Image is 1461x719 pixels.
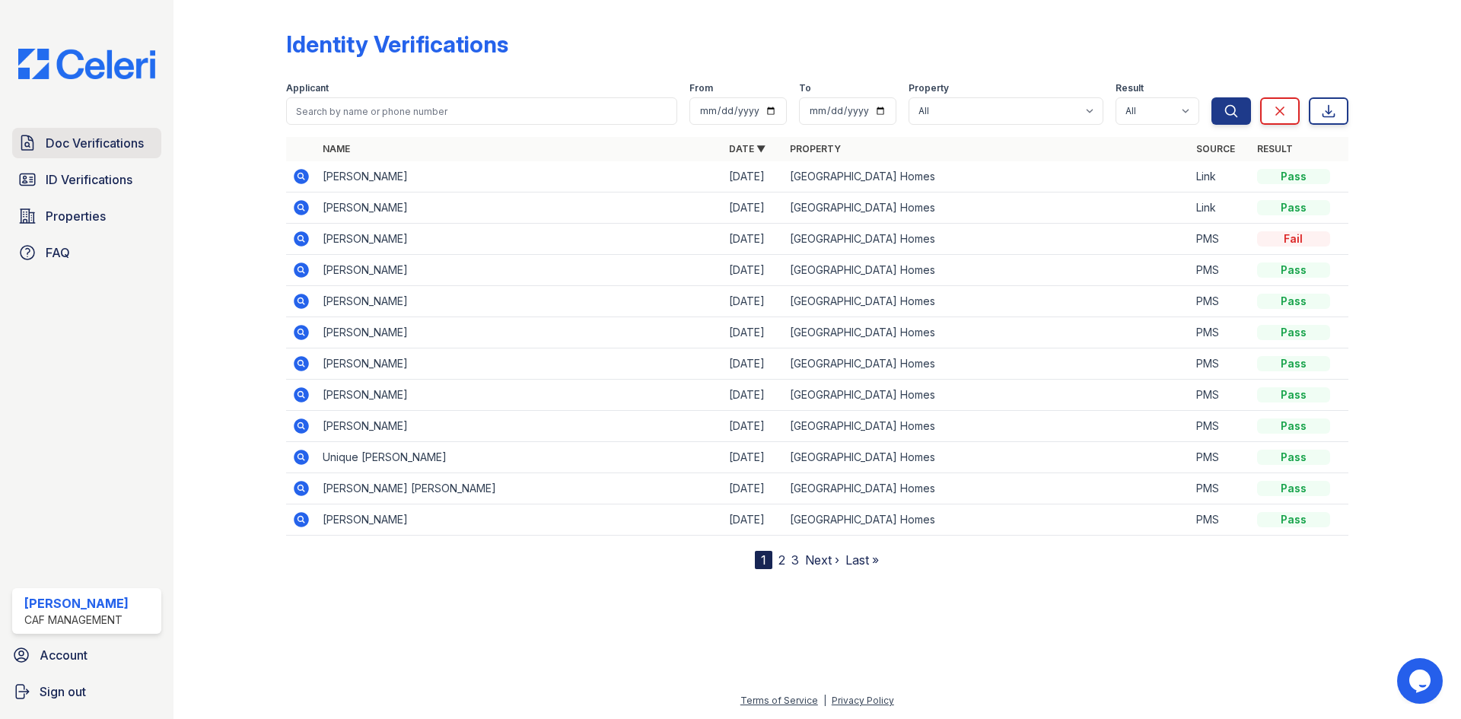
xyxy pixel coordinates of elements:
[12,164,161,195] a: ID Verifications
[784,504,1190,536] td: [GEOGRAPHIC_DATA] Homes
[1190,224,1251,255] td: PMS
[723,442,784,473] td: [DATE]
[729,143,766,154] a: Date ▼
[805,552,839,568] a: Next ›
[784,411,1190,442] td: [GEOGRAPHIC_DATA] Homes
[323,143,350,154] a: Name
[317,411,723,442] td: [PERSON_NAME]
[1257,418,1330,434] div: Pass
[1190,255,1251,286] td: PMS
[784,255,1190,286] td: [GEOGRAPHIC_DATA] Homes
[723,161,784,192] td: [DATE]
[1190,504,1251,536] td: PMS
[723,317,784,348] td: [DATE]
[723,380,784,411] td: [DATE]
[723,348,784,380] td: [DATE]
[286,30,508,58] div: Identity Verifications
[6,676,167,707] a: Sign out
[1190,286,1251,317] td: PMS
[6,49,167,79] img: CE_Logo_Blue-a8612792a0a2168367f1c8372b55b34899dd931a85d93a1a3d3e32e68fde9ad4.png
[1257,387,1330,402] div: Pass
[784,192,1190,224] td: [GEOGRAPHIC_DATA] Homes
[1196,143,1235,154] a: Source
[317,317,723,348] td: [PERSON_NAME]
[317,380,723,411] td: [PERSON_NAME]
[317,286,723,317] td: [PERSON_NAME]
[784,161,1190,192] td: [GEOGRAPHIC_DATA] Homes
[778,552,785,568] a: 2
[799,82,811,94] label: To
[24,594,129,612] div: [PERSON_NAME]
[784,442,1190,473] td: [GEOGRAPHIC_DATA] Homes
[40,646,88,664] span: Account
[723,473,784,504] td: [DATE]
[1257,200,1330,215] div: Pass
[24,612,129,628] div: CAF Management
[317,224,723,255] td: [PERSON_NAME]
[317,504,723,536] td: [PERSON_NAME]
[1397,658,1446,704] iframe: chat widget
[1116,82,1144,94] label: Result
[1190,192,1251,224] td: Link
[823,695,826,706] div: |
[46,207,106,225] span: Properties
[723,411,784,442] td: [DATE]
[317,192,723,224] td: [PERSON_NAME]
[1190,442,1251,473] td: PMS
[784,224,1190,255] td: [GEOGRAPHIC_DATA] Homes
[40,682,86,701] span: Sign out
[1257,294,1330,309] div: Pass
[1190,317,1251,348] td: PMS
[1190,380,1251,411] td: PMS
[46,134,144,152] span: Doc Verifications
[832,695,894,706] a: Privacy Policy
[784,380,1190,411] td: [GEOGRAPHIC_DATA] Homes
[723,224,784,255] td: [DATE]
[1257,450,1330,465] div: Pass
[46,243,70,262] span: FAQ
[46,170,132,189] span: ID Verifications
[317,348,723,380] td: [PERSON_NAME]
[784,286,1190,317] td: [GEOGRAPHIC_DATA] Homes
[723,255,784,286] td: [DATE]
[317,473,723,504] td: [PERSON_NAME] [PERSON_NAME]
[1257,143,1293,154] a: Result
[1257,481,1330,496] div: Pass
[12,237,161,268] a: FAQ
[1190,473,1251,504] td: PMS
[723,504,784,536] td: [DATE]
[6,640,167,670] a: Account
[723,286,784,317] td: [DATE]
[689,82,713,94] label: From
[317,255,723,286] td: [PERSON_NAME]
[286,97,677,125] input: Search by name or phone number
[1190,348,1251,380] td: PMS
[909,82,949,94] label: Property
[1257,325,1330,340] div: Pass
[1257,262,1330,278] div: Pass
[12,201,161,231] a: Properties
[790,143,841,154] a: Property
[784,473,1190,504] td: [GEOGRAPHIC_DATA] Homes
[286,82,329,94] label: Applicant
[784,348,1190,380] td: [GEOGRAPHIC_DATA] Homes
[1257,512,1330,527] div: Pass
[1190,161,1251,192] td: Link
[12,128,161,158] a: Doc Verifications
[1257,231,1330,247] div: Fail
[845,552,879,568] a: Last »
[317,161,723,192] td: [PERSON_NAME]
[784,317,1190,348] td: [GEOGRAPHIC_DATA] Homes
[1257,356,1330,371] div: Pass
[317,442,723,473] td: Unique [PERSON_NAME]
[723,192,784,224] td: [DATE]
[740,695,818,706] a: Terms of Service
[1257,169,1330,184] div: Pass
[755,551,772,569] div: 1
[791,552,799,568] a: 3
[1190,411,1251,442] td: PMS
